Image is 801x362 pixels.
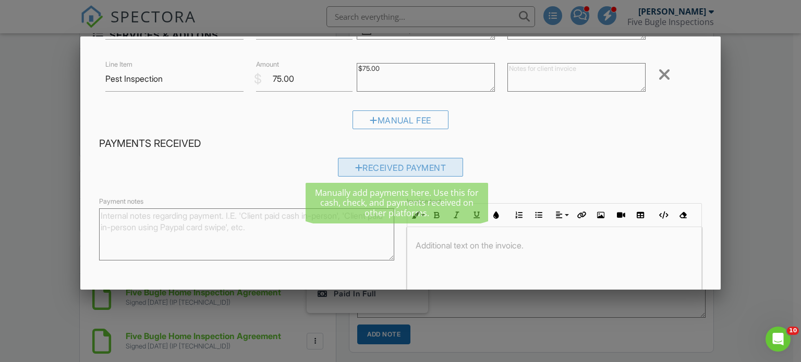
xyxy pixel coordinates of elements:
button: Bold (Ctrl+B) [427,205,447,225]
h4: Payments Received [99,137,702,151]
button: Clear Formatting [673,205,693,225]
div: $ [254,70,262,88]
button: Inline Style [407,205,427,225]
a: Manual Fee [353,118,448,128]
button: Insert Table [630,205,650,225]
button: Insert Link (Ctrl+K) [571,205,591,225]
button: Underline (Ctrl+U) [467,205,487,225]
label: Payment notes [99,197,143,206]
label: Invoice text [407,197,441,206]
button: Ordered List [509,205,529,225]
button: Insert Image (Ctrl+P) [591,205,611,225]
a: Received Payment [338,165,464,176]
button: Colors [487,205,506,225]
button: Italic (Ctrl+I) [447,205,467,225]
button: Code View [653,205,673,225]
label: Amount [256,60,279,69]
div: Manual Fee [353,110,448,129]
button: Unordered List [529,205,549,225]
button: Align [551,205,571,225]
iframe: Intercom live chat [766,327,791,352]
button: Insert Video [611,205,630,225]
label: Line Item [105,60,132,69]
div: Received Payment [338,158,464,177]
textarea: $75.00 [357,63,495,92]
span: 10 [787,327,799,335]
